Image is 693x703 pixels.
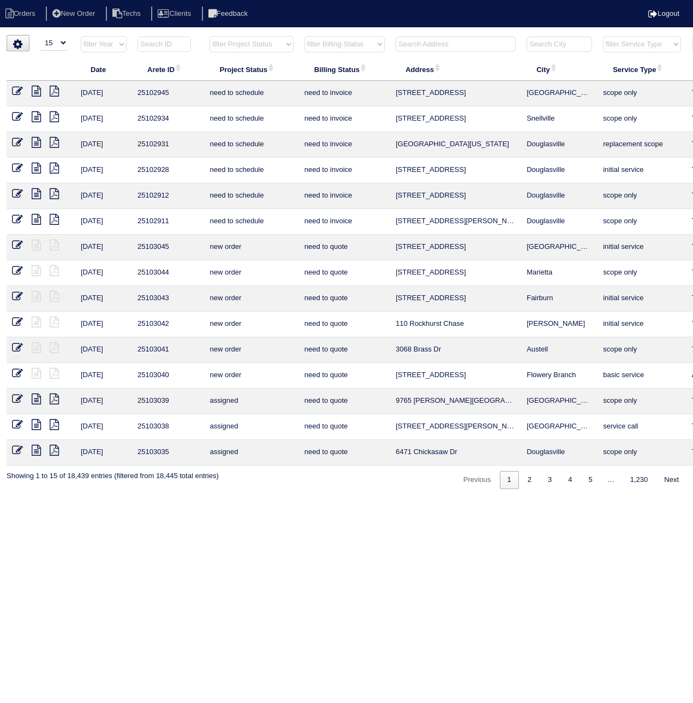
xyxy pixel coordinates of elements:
a: Previous [456,471,499,489]
td: scope only [598,183,686,209]
td: Snellville [521,106,598,132]
td: need to schedule [204,158,298,183]
td: Douglasville [521,132,598,158]
td: [DATE] [75,363,132,389]
td: 25103035 [132,440,204,466]
td: 25102945 [132,81,204,106]
td: scope only [598,337,686,363]
th: Billing Status: activate to sort column ascending [299,58,390,81]
a: 2 [520,471,539,489]
td: [DATE] [75,183,132,209]
td: new order [204,337,298,363]
td: [DATE] [75,260,132,286]
td: [STREET_ADDRESS] [390,363,521,389]
td: need to quote [299,235,390,260]
td: [DATE] [75,414,132,440]
td: [DATE] [75,286,132,312]
td: [DATE] [75,235,132,260]
td: need to quote [299,389,390,414]
td: [STREET_ADDRESS] [390,286,521,312]
td: new order [204,286,298,312]
th: Project Status: activate to sort column ascending [204,58,298,81]
td: Douglasville [521,440,598,466]
td: need to quote [299,414,390,440]
td: need to quote [299,260,390,286]
td: scope only [598,260,686,286]
td: 3068 Brass Dr [390,337,521,363]
td: 25102931 [132,132,204,158]
td: replacement scope [598,132,686,158]
td: [DATE] [75,209,132,235]
td: new order [204,260,298,286]
td: assigned [204,389,298,414]
td: need to schedule [204,183,298,209]
li: Feedback [202,7,256,21]
td: need to quote [299,312,390,337]
td: [DATE] [75,132,132,158]
td: need to quote [299,363,390,389]
td: 25102934 [132,106,204,132]
li: New Order [46,7,104,21]
th: Date [75,58,132,81]
a: 5 [581,471,600,489]
td: initial service [598,158,686,183]
td: scope only [598,81,686,106]
td: Marietta [521,260,598,286]
td: scope only [598,389,686,414]
td: scope only [598,106,686,132]
td: [STREET_ADDRESS] [390,158,521,183]
th: City: activate to sort column ascending [521,58,598,81]
td: need to schedule [204,132,298,158]
td: 25103041 [132,337,204,363]
li: Techs [106,7,150,21]
td: [GEOGRAPHIC_DATA][US_STATE] [390,132,521,158]
td: 25102912 [132,183,204,209]
td: 9765 [PERSON_NAME][GEOGRAPHIC_DATA] [390,389,521,414]
td: need to invoice [299,81,390,106]
a: Techs [106,9,150,17]
td: Austell [521,337,598,363]
td: need to quote [299,440,390,466]
td: 110 Rockhurst Chase [390,312,521,337]
td: need to schedule [204,209,298,235]
td: [DATE] [75,389,132,414]
td: assigned [204,440,298,466]
td: [STREET_ADDRESS][PERSON_NAME] [390,209,521,235]
td: [GEOGRAPHIC_DATA] [521,235,598,260]
td: scope only [598,209,686,235]
td: 25102928 [132,158,204,183]
th: Arete ID: activate to sort column ascending [132,58,204,81]
td: need to schedule [204,81,298,106]
td: [PERSON_NAME] [521,312,598,337]
span: … [600,475,622,484]
a: 1,230 [623,471,656,489]
td: 25103042 [132,312,204,337]
a: Logout [648,9,679,17]
td: [STREET_ADDRESS] [390,106,521,132]
td: need to invoice [299,209,390,235]
td: need to invoice [299,158,390,183]
td: [DATE] [75,440,132,466]
div: Showing 1 to 15 of 18,439 entries (filtered from 18,445 total entries) [7,466,219,481]
td: Douglasville [521,183,598,209]
td: service call [598,414,686,440]
td: 25103039 [132,389,204,414]
td: Fairburn [521,286,598,312]
td: Flowery Branch [521,363,598,389]
th: Service Type: activate to sort column ascending [598,58,686,81]
td: [GEOGRAPHIC_DATA] [521,414,598,440]
td: need to quote [299,337,390,363]
td: [STREET_ADDRESS] [390,81,521,106]
td: assigned [204,414,298,440]
td: 25103040 [132,363,204,389]
input: Search City [527,37,592,52]
td: need to quote [299,286,390,312]
td: [STREET_ADDRESS] [390,260,521,286]
input: Search ID [138,37,191,52]
li: Clients [151,7,200,21]
td: scope only [598,440,686,466]
td: [DATE] [75,158,132,183]
td: need to invoice [299,106,390,132]
td: initial service [598,312,686,337]
td: new order [204,363,298,389]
